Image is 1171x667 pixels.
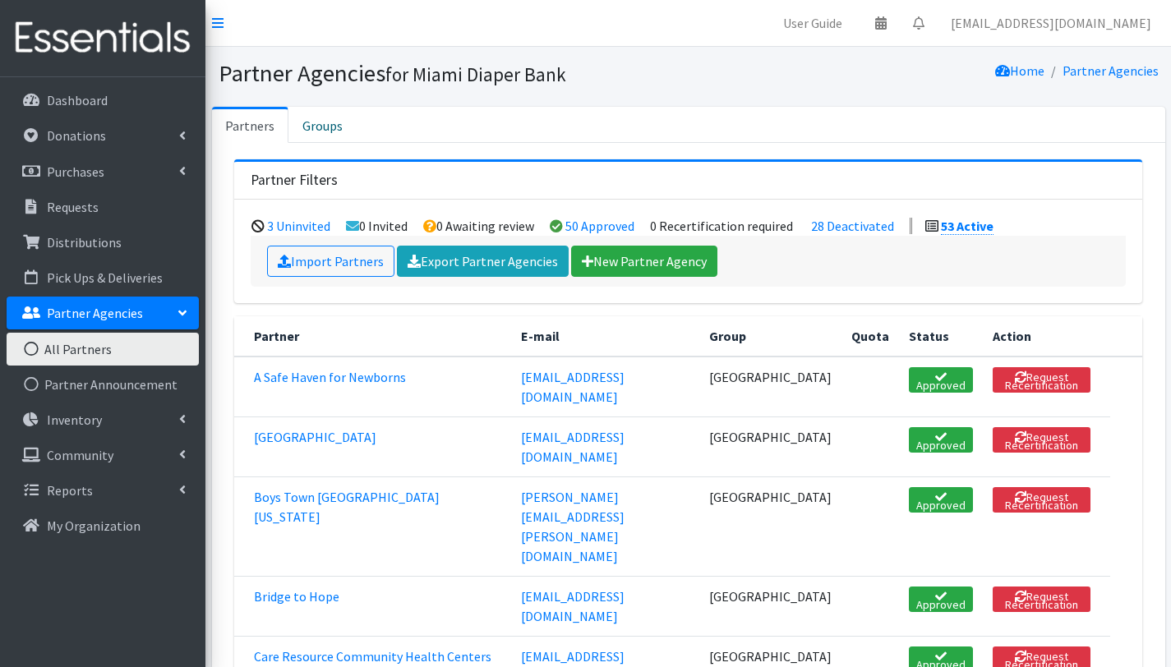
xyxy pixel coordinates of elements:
a: Partner Agencies [7,297,199,329]
a: New Partner Agency [571,246,717,277]
a: Home [995,62,1044,79]
th: E-mail [511,316,700,356]
a: Partner Agencies [1063,62,1159,79]
a: 53 Active [941,218,994,235]
p: Reports [47,482,93,499]
a: Groups [288,107,357,143]
a: Requests [7,191,199,223]
td: [GEOGRAPHIC_DATA] [699,476,841,576]
p: Distributions [47,234,122,251]
a: A Safe Haven for Newborns [254,369,406,385]
button: Request Recertification [993,427,1090,453]
p: Inventory [47,412,102,428]
a: Approved [909,427,973,453]
th: Status [899,316,983,356]
a: 28 Deactivated [811,218,894,234]
a: Partners [212,107,288,143]
p: Community [47,447,113,463]
button: Request Recertification [993,487,1090,513]
a: My Organization [7,509,199,542]
a: [EMAIL_ADDRESS][DOMAIN_NAME] [938,7,1164,39]
a: Boys Town [GEOGRAPHIC_DATA][US_STATE] [254,489,440,525]
th: Partner [234,316,511,356]
a: Dashboard [7,84,199,117]
p: Pick Ups & Deliveries [47,269,163,286]
a: Donations [7,119,199,152]
th: Group [699,316,841,356]
a: Approved [909,367,973,393]
button: Request Recertification [993,367,1090,393]
a: Distributions [7,226,199,259]
a: User Guide [770,7,855,39]
a: 50 Approved [565,218,634,234]
p: Requests [47,199,99,215]
a: 3 Uninvited [267,218,330,234]
li: 0 Invited [346,218,408,234]
a: [EMAIL_ADDRESS][DOMAIN_NAME] [521,429,625,465]
a: Purchases [7,155,199,188]
a: [GEOGRAPHIC_DATA] [254,429,376,445]
a: Pick Ups & Deliveries [7,261,199,294]
p: Partner Agencies [47,305,143,321]
a: Inventory [7,403,199,436]
a: Reports [7,474,199,507]
h3: Partner Filters [251,172,338,189]
a: [EMAIL_ADDRESS][DOMAIN_NAME] [521,369,625,405]
p: Donations [47,127,106,144]
a: Community [7,439,199,471]
a: Approved [909,487,973,513]
a: Import Partners [267,246,394,277]
a: Export Partner Agencies [397,246,569,277]
a: Approved [909,586,973,612]
small: for Miami Diaper Bank [385,62,566,86]
td: [GEOGRAPHIC_DATA] [699,576,841,636]
li: 0 Awaiting review [423,218,534,234]
th: Action [983,316,1110,356]
th: Quota [841,316,899,356]
td: [GEOGRAPHIC_DATA] [699,416,841,476]
p: Purchases [47,163,104,180]
a: [EMAIL_ADDRESS][DOMAIN_NAME] [521,588,625,624]
td: [GEOGRAPHIC_DATA] [699,356,841,417]
button: Request Recertification [993,586,1090,612]
p: My Organization [47,517,141,534]
a: All Partners [7,333,199,366]
p: Dashboard [47,92,108,108]
a: [PERSON_NAME][EMAIL_ADDRESS][PERSON_NAME][DOMAIN_NAME] [521,489,625,564]
li: 0 Recertification required [650,218,793,234]
img: HumanEssentials [7,11,199,66]
h1: Partner Agencies [219,59,683,88]
a: Partner Announcement [7,368,199,401]
a: Bridge to Hope [254,588,339,605]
